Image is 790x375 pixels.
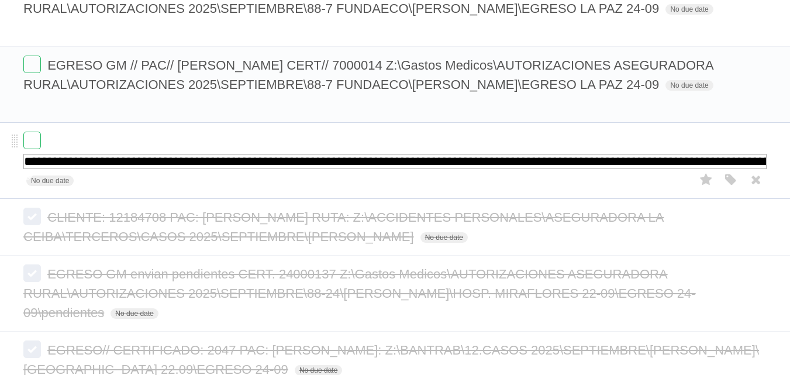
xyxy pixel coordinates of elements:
span: No due date [665,80,713,91]
span: EGRESO GM // PAC// [PERSON_NAME] CERT// 7000014 Z:\Gastos Medicos\AUTORIZACIONES ASEGURADORA RURA... [23,58,713,92]
label: Done [23,56,41,73]
span: No due date [26,176,74,186]
span: EGRESO GM envian pendientes CERT. 24000137 Z:\Gastos Medicos\AUTORIZACIONES ASEGURADORA RURAL\AUT... [23,267,696,320]
span: No due date [420,232,468,243]
span: CLIENTE: 12184708 PAC: [PERSON_NAME] RUTA: Z:\ACCIDENTES PERSONALES\ASEGURADORA LA CEIBA\TERCEROS... [23,210,664,244]
label: Done [23,132,41,149]
label: Done [23,340,41,358]
label: Done [23,264,41,282]
span: No due date [111,308,158,319]
label: Done [23,208,41,225]
label: Star task [695,170,717,190]
span: No due date [665,4,713,15]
